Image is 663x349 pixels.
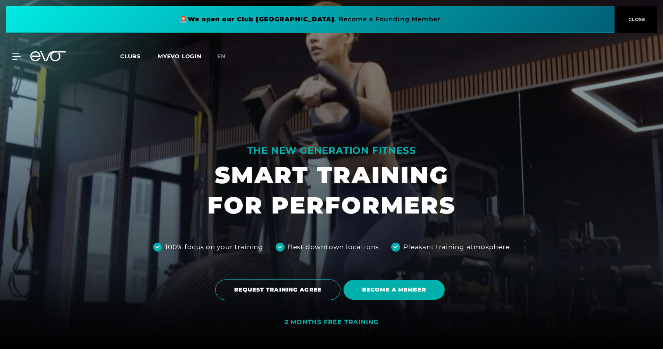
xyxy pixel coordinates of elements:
span: CLOSE [627,16,646,23]
div: 2 MONTHS FREE TRAINING [285,318,379,326]
span: REQUEST TRAINING AGREE [234,286,321,294]
div: THE NEW GENERATION FITNESS [207,144,456,157]
h1: SMART TRAINING FOR PERFORMERS [207,160,456,221]
div: Best downtown locations [288,242,379,252]
span: BECOME A MEMBER [362,286,426,294]
div: 100% focus on your training [165,242,263,252]
a: Clubs [120,52,156,60]
span: Clubs [120,53,141,60]
a: BECOME A MEMBER [344,274,448,306]
a: REQUEST TRAINING AGREE [215,274,344,306]
div: Pleasant training atmosphere [403,242,509,252]
span: en [217,53,226,60]
a: MYEVO LOGIN [158,53,202,60]
button: CLOSE [615,6,657,33]
a: en [217,52,235,61]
